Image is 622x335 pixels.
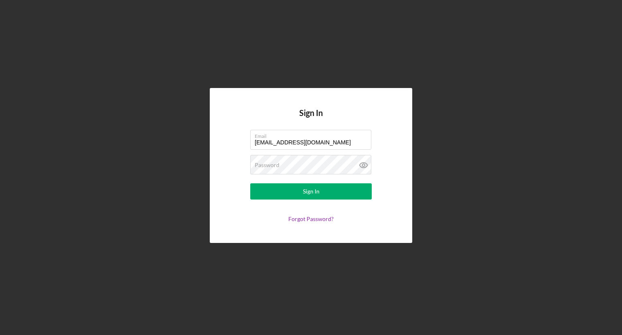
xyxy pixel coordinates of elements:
[255,162,279,168] label: Password
[250,183,372,200] button: Sign In
[255,130,371,139] label: Email
[288,215,334,222] a: Forgot Password?
[303,183,320,200] div: Sign In
[299,108,323,130] h4: Sign In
